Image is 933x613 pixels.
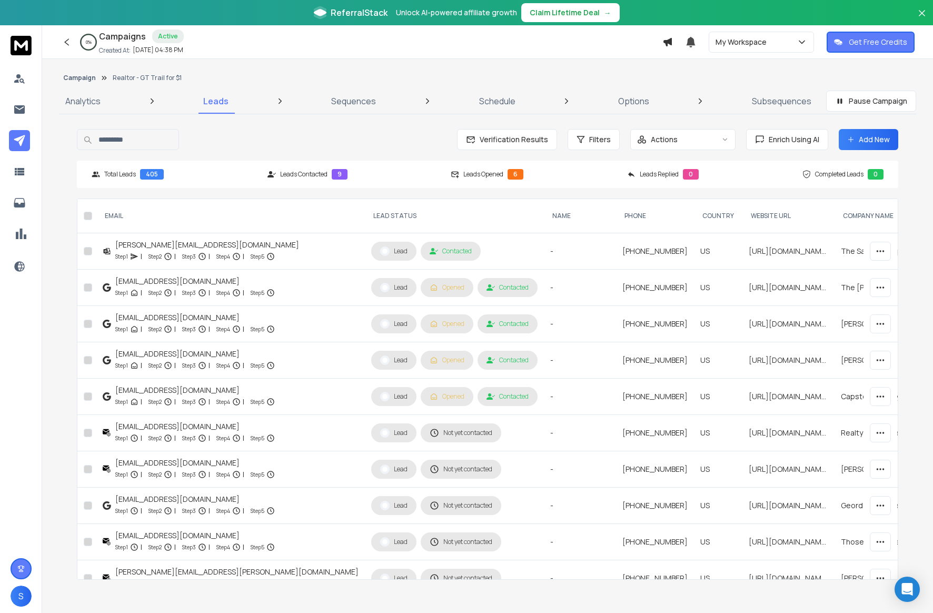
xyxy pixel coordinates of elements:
[616,199,694,233] th: Phone
[243,433,244,443] p: |
[99,46,131,55] p: Created At:
[765,134,819,145] span: Enrich Using AI
[380,428,408,438] div: Lead
[115,240,299,250] div: [PERSON_NAME][EMAIL_ADDRESS][DOMAIN_NAME]
[616,524,694,560] td: [PHONE_NUMBER]
[835,199,927,233] th: Company Name
[475,134,548,145] span: Verification Results
[508,169,523,180] div: 6
[182,324,196,334] p: Step 3
[216,324,230,334] p: Step 4
[430,392,464,401] div: Opened
[251,288,264,298] p: Step 5
[325,88,382,114] a: Sequences
[430,283,464,292] div: Opened
[216,578,230,589] p: Step 4
[99,30,146,43] h1: Campaigns
[148,288,162,298] p: Step 2
[182,360,196,371] p: Step 3
[616,415,694,451] td: [PHONE_NUMBER]
[209,469,210,480] p: |
[430,320,464,328] div: Opened
[243,360,244,371] p: |
[694,560,742,597] td: US
[243,506,244,516] p: |
[380,537,408,547] div: Lead
[380,464,408,474] div: Lead
[839,129,898,150] button: Add New
[430,428,492,438] div: Not yet contacted
[152,29,184,43] div: Active
[380,501,408,510] div: Lead
[694,451,742,488] td: US
[616,270,694,306] td: [PHONE_NUMBER]
[141,542,142,552] p: |
[380,283,408,292] div: Lead
[141,397,142,407] p: |
[209,360,210,371] p: |
[148,506,162,516] p: Step 2
[251,469,264,480] p: Step 5
[115,469,128,480] p: Step 1
[182,397,196,407] p: Step 3
[835,451,927,488] td: [PERSON_NAME] Real Estate Group
[141,360,142,371] p: |
[430,537,492,547] div: Not yet contacted
[868,169,884,180] div: 0
[694,306,742,342] td: US
[683,169,699,180] div: 0
[694,199,742,233] th: Country
[280,170,327,179] p: Leads Contacted
[380,319,408,329] div: Lead
[612,88,656,114] a: Options
[331,6,388,19] span: ReferralStack
[209,506,210,516] p: |
[365,199,544,233] th: LEAD STATUS
[457,129,557,150] button: Verification Results
[11,586,32,607] button: S
[430,464,492,474] div: Not yet contacted
[640,170,679,179] p: Leads Replied
[895,577,920,602] div: Open Intercom Messenger
[544,524,616,560] td: -
[148,578,162,589] p: Step 2
[251,433,264,443] p: Step 5
[96,199,365,233] th: EMAIL
[182,433,196,443] p: Step 3
[380,392,408,401] div: Lead
[694,415,742,451] td: US
[216,469,230,480] p: Step 4
[487,283,529,292] div: Contacted
[140,169,164,180] div: 405
[835,379,927,415] td: Capstone Realty Professionals
[544,199,616,233] th: NAME
[487,356,529,364] div: Contacted
[487,392,529,401] div: Contacted
[209,251,210,262] p: |
[380,574,408,583] div: Lead
[815,170,863,179] p: Completed Leads
[209,397,210,407] p: |
[487,320,529,328] div: Contacted
[182,578,196,589] p: Step 3
[694,233,742,270] td: US
[115,578,128,589] p: Step 1
[616,342,694,379] td: [PHONE_NUMBER]
[243,469,244,480] p: |
[174,433,176,443] p: |
[141,578,142,589] p: |
[544,379,616,415] td: -
[544,415,616,451] td: -
[216,288,230,298] p: Step 4
[141,251,142,262] p: |
[115,251,128,262] p: Step 1
[203,95,229,107] p: Leads
[251,360,264,371] p: Step 5
[716,37,771,47] p: My Workspace
[148,397,162,407] p: Step 2
[115,385,275,396] div: [EMAIL_ADDRESS][DOMAIN_NAME]
[174,360,176,371] p: |
[589,134,611,145] span: Filters
[113,74,182,82] p: Realtor - GT Trail for $1
[104,170,136,179] p: Total Leads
